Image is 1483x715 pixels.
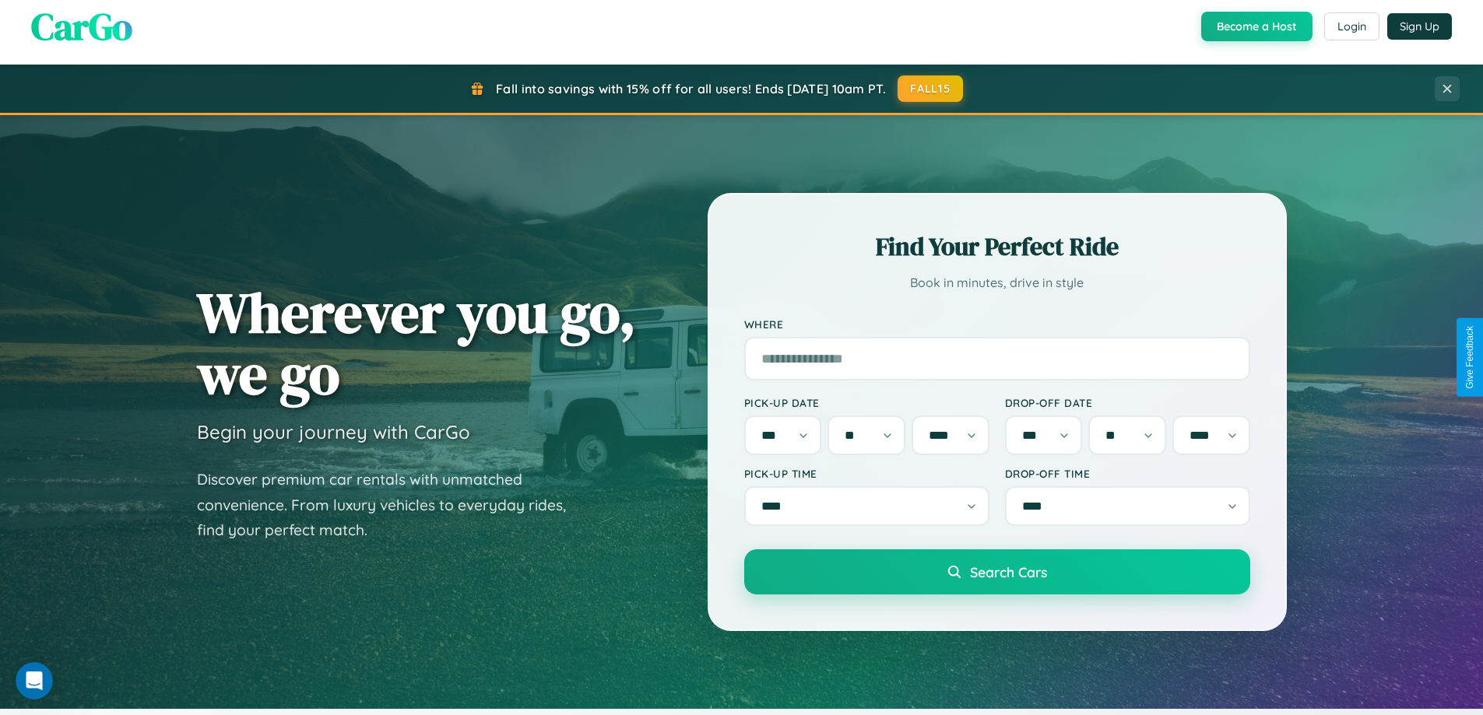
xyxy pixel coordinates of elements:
p: Book in minutes, drive in style [744,272,1250,294]
span: CarGo [31,1,132,52]
span: Search Cars [970,563,1047,580]
p: Discover premium car rentals with unmatched convenience. From luxury vehicles to everyday rides, ... [197,467,586,543]
button: FALL15 [898,75,963,102]
h1: Wherever you go, we go [197,282,636,405]
label: Drop-off Date [1005,396,1250,409]
label: Drop-off Time [1005,467,1250,480]
button: Login [1324,12,1379,40]
button: Search Cars [744,549,1250,594]
button: Become a Host [1201,12,1313,41]
span: Fall into savings with 15% off for all users! Ends [DATE] 10am PT. [496,81,886,96]
h3: Begin your journey with CarGo [197,420,470,443]
label: Where [744,317,1250,331]
label: Pick-up Time [744,467,989,480]
label: Pick-up Date [744,396,989,409]
button: Sign Up [1387,13,1452,40]
iframe: Intercom live chat [16,662,53,699]
div: Give Feedback [1464,326,1475,389]
h2: Find Your Perfect Ride [744,230,1250,264]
